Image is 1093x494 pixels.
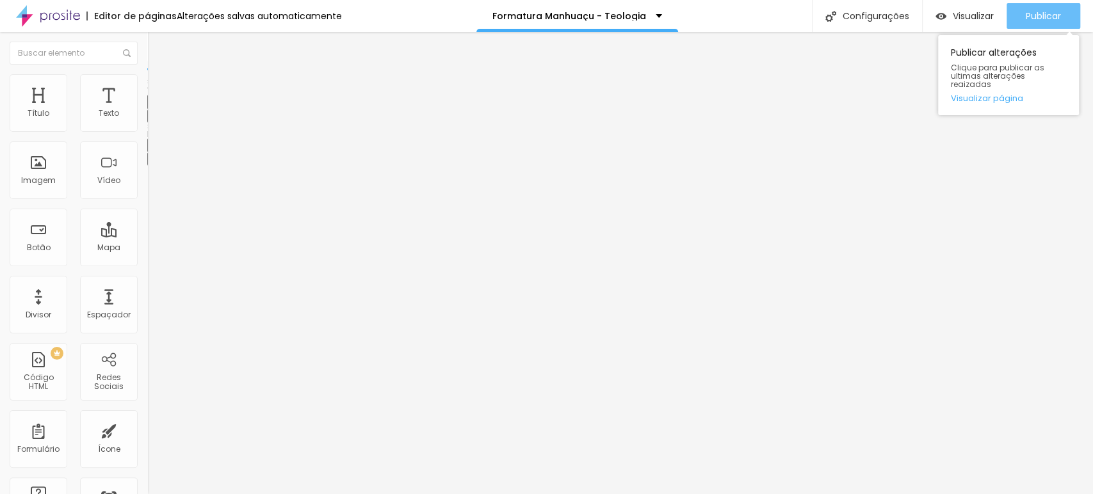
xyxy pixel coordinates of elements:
[923,3,1007,29] button: Visualizar
[935,11,946,22] img: view-1.svg
[951,63,1066,89] span: Clique para publicar as ultimas alterações reaizadas
[26,310,51,319] div: Divisor
[87,310,131,319] div: Espaçador
[27,243,51,252] div: Botão
[492,12,646,20] p: Formatura Manhuaçu - Teologia
[10,42,138,65] input: Buscar elemento
[97,243,120,252] div: Mapa
[13,373,63,392] div: Código HTML
[1007,3,1080,29] button: Publicar
[147,32,1093,494] iframe: Editor
[953,11,994,21] span: Visualizar
[1026,11,1061,21] span: Publicar
[99,109,119,118] div: Texto
[86,12,177,20] div: Editor de páginas
[938,35,1079,115] div: Publicar alterações
[123,49,131,57] img: Icone
[17,445,60,454] div: Formulário
[825,11,836,22] img: Icone
[98,445,120,454] div: Ícone
[28,109,49,118] div: Título
[951,94,1066,102] a: Visualizar página
[97,176,120,185] div: Vídeo
[177,12,342,20] div: Alterações salvas automaticamente
[83,373,134,392] div: Redes Sociais
[21,176,56,185] div: Imagem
